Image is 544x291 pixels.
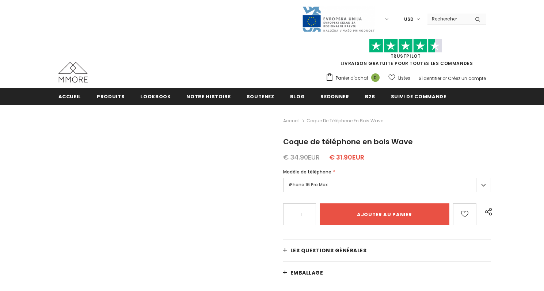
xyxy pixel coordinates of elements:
span: Listes [398,74,410,82]
a: Accueil [283,116,300,125]
span: Produits [97,93,125,100]
span: Lookbook [140,93,171,100]
a: Accueil [58,88,81,104]
span: EMBALLAGE [290,269,323,276]
span: Blog [290,93,305,100]
span: B2B [365,93,375,100]
a: Lookbook [140,88,171,104]
img: Faites confiance aux étoiles pilotes [369,39,442,53]
a: B2B [365,88,375,104]
img: Cas MMORE [58,62,88,83]
label: iPhone 16 Pro Max [283,178,491,192]
a: Listes [388,72,410,84]
span: Les questions générales [290,247,367,254]
input: Search Site [427,14,469,24]
a: Blog [290,88,305,104]
a: Les questions générales [283,240,491,261]
span: LIVRAISON GRATUITE POUR TOUTES LES COMMANDES [326,42,486,66]
span: Notre histoire [186,93,231,100]
span: Suivi de commande [391,93,446,100]
span: Redonner [320,93,349,100]
span: Coque de téléphone en bois Wave [283,137,413,147]
a: Produits [97,88,125,104]
a: soutenez [247,88,274,104]
span: or [442,75,447,81]
a: Suivi de commande [391,88,446,104]
a: Notre histoire [186,88,231,104]
a: Javni Razpis [302,16,375,22]
span: Modèle de téléphone [283,169,331,175]
a: S'identifier [419,75,441,81]
span: Accueil [58,93,81,100]
span: Coque de téléphone en bois Wave [307,116,383,125]
span: soutenez [247,93,274,100]
span: € 34.90EUR [283,153,320,162]
a: Panier d'achat 0 [326,73,383,84]
a: Redonner [320,88,349,104]
span: € 31.90EUR [329,153,364,162]
span: USD [404,16,414,23]
a: Créez un compte [448,75,486,81]
span: 0 [371,73,380,82]
a: EMBALLAGE [283,262,491,284]
input: Ajouter au panier [320,203,449,225]
span: Panier d'achat [336,74,368,82]
img: Javni Razpis [302,6,375,32]
a: TrustPilot [391,53,421,59]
